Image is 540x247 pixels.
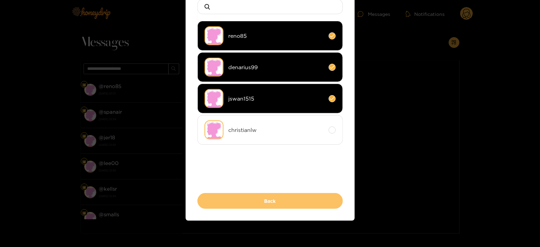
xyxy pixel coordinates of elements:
[229,32,324,40] span: reno85
[205,58,224,77] img: no-avatar.png
[205,26,224,45] img: no-avatar.png
[229,63,324,71] span: denarius99
[197,193,343,209] button: Back
[205,120,224,139] img: no-avatar.png
[229,126,324,134] span: christianlw
[229,95,324,103] span: jswan1515
[205,89,224,108] img: no-avatar.png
